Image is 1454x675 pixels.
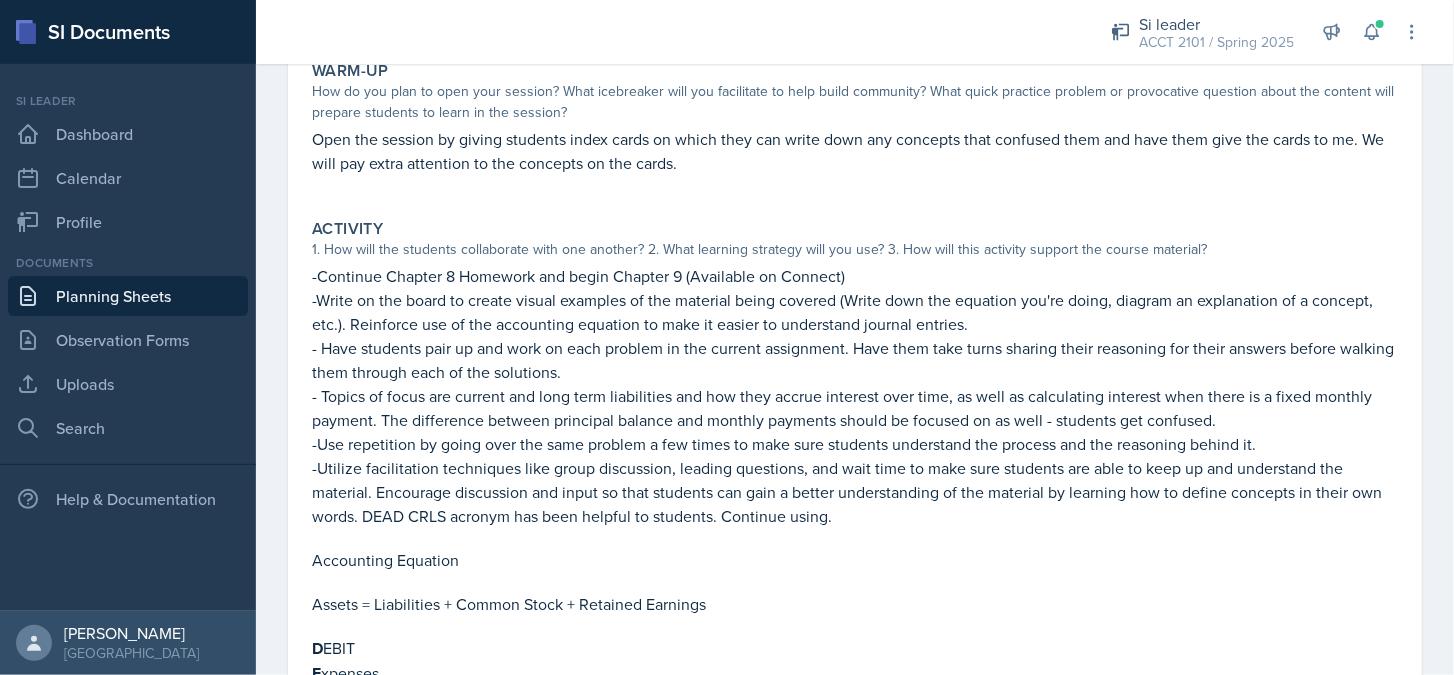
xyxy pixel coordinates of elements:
p: -Continue Chapter 8 Homework and begin Chapter 9 (Available on Connect) [312,264,1398,288]
div: 1. How will the students collaborate with one another? 2. What learning strategy will you use? 3.... [312,239,1398,260]
a: Calendar [8,158,248,198]
p: -Write on the board to create visual examples of the material being covered (Write down the equat... [312,288,1398,336]
div: Help & Documentation [8,479,248,519]
a: Planning Sheets [8,276,248,316]
div: [GEOGRAPHIC_DATA] [64,643,199,663]
p: Accounting Equation [312,548,1398,572]
p: Open the session by giving students index cards on which they can write down any concepts that co... [312,127,1398,175]
p: - Have students pair up and work on each problem in the current assignment. Have them take turns ... [312,336,1398,384]
strong: D [312,637,323,660]
p: EBIT [312,636,1398,661]
p: -Use repetition by going over the same problem a few times to make sure students understand the p... [312,432,1398,456]
a: Uploads [8,364,248,404]
div: Si leader [8,92,248,110]
a: Observation Forms [8,320,248,360]
p: -Utilize facilitation techniques like group discussion, leading questions, and wait time to make ... [312,456,1398,528]
div: ACCT 2101 / Spring 2025 [1139,32,1294,53]
p: Assets = Liabilities + Common Stock + Retained Earnings [312,592,1398,616]
div: Documents [8,254,248,272]
div: [PERSON_NAME] [64,623,199,643]
a: Profile [8,202,248,242]
a: Dashboard [8,114,248,154]
label: Warm-Up [312,61,389,81]
label: Activity [312,219,383,239]
div: Si leader [1139,12,1294,36]
a: Search [8,408,248,448]
div: How do you plan to open your session? What icebreaker will you facilitate to help build community... [312,81,1398,123]
p: - Topics of focus are current and long term liabilities and how they accrue interest over time, a... [312,384,1398,432]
